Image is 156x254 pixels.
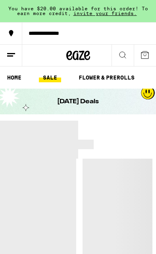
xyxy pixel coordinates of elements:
[75,73,139,82] a: FLOWER & PREROLLS
[39,73,61,82] a: SALE
[8,6,148,16] span: You have $20.00 available for this order! To earn more credit,
[57,97,99,106] h1: [DATE] Deals
[71,11,139,16] span: invite your friends.
[3,73,25,82] a: HOME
